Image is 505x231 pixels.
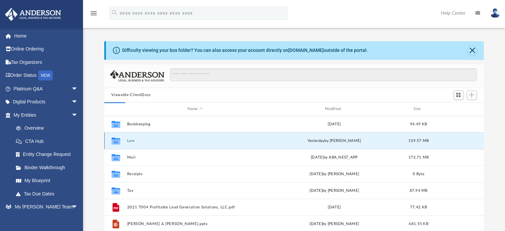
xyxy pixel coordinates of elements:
[111,9,118,16] i: search
[5,56,88,69] a: Tax Organizers
[126,106,263,112] div: Name
[5,200,85,214] a: My [PERSON_NAME] Teamarrow_drop_down
[5,69,88,82] a: Order StatusNEW
[409,222,428,226] span: 681.55 KB
[408,156,428,159] span: 172.71 MB
[111,92,150,98] button: Viewable-ClientDocs
[5,43,88,56] a: Online Ordering
[9,187,88,200] a: Tax Due Dates
[288,48,324,53] a: [DOMAIN_NAME]
[5,82,88,95] a: Platinum Q&Aarrow_drop_down
[71,200,85,214] span: arrow_drop_down
[127,122,263,126] button: Bookkeeping
[307,139,324,143] span: yesterday
[9,148,88,161] a: Entity Change Request
[127,155,263,160] button: Mail
[127,188,263,193] button: Tax
[90,13,98,17] a: menu
[266,121,402,127] div: [DATE]
[5,95,88,109] a: Digital Productsarrow_drop_down
[467,90,477,100] button: Add
[38,70,53,80] div: NEW
[122,47,368,54] div: Difficulty viewing your box folder? You can also access your account directly on outside of the p...
[405,106,432,112] div: Size
[127,222,263,226] button: [PERSON_NAME] & [PERSON_NAME].pptx
[266,221,402,227] div: [DATE] by [PERSON_NAME]
[467,46,477,55] button: Close
[90,9,98,17] i: menu
[9,122,88,135] a: Overview
[410,205,427,209] span: 77.42 KB
[71,95,85,109] span: arrow_drop_down
[3,8,63,21] img: Anderson Advisors Platinum Portal
[127,139,263,143] button: Law
[266,188,402,194] div: [DATE] by [PERSON_NAME]
[9,135,88,148] a: CTA Hub
[5,108,88,122] a: My Entitiesarrow_drop_down
[266,171,402,177] div: [DATE] by [PERSON_NAME]
[410,122,427,126] span: 94.49 KB
[266,138,402,144] div: by [PERSON_NAME]
[490,8,500,18] img: User Pic
[310,156,323,159] span: [DATE]
[266,106,402,112] div: Modified
[5,29,88,43] a: Home
[9,161,88,174] a: Binder Walkthrough
[408,139,428,143] span: 139.57 MB
[71,108,85,122] span: arrow_drop_down
[409,189,427,192] span: 87.94 MB
[454,90,463,100] button: Switch to Grid View
[170,68,476,81] input: Search files and folders
[266,155,402,161] div: by ABA_NEST_APP
[435,106,481,112] div: id
[9,174,85,187] a: My Blueprint
[413,172,424,176] span: 0 Byte
[107,106,124,112] div: id
[266,204,402,210] div: [DATE]
[127,172,263,176] button: Receipts
[71,82,85,96] span: arrow_drop_down
[127,205,263,209] button: 2021 7004 Profitable Lead Generation Solutions, LLC.pdf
